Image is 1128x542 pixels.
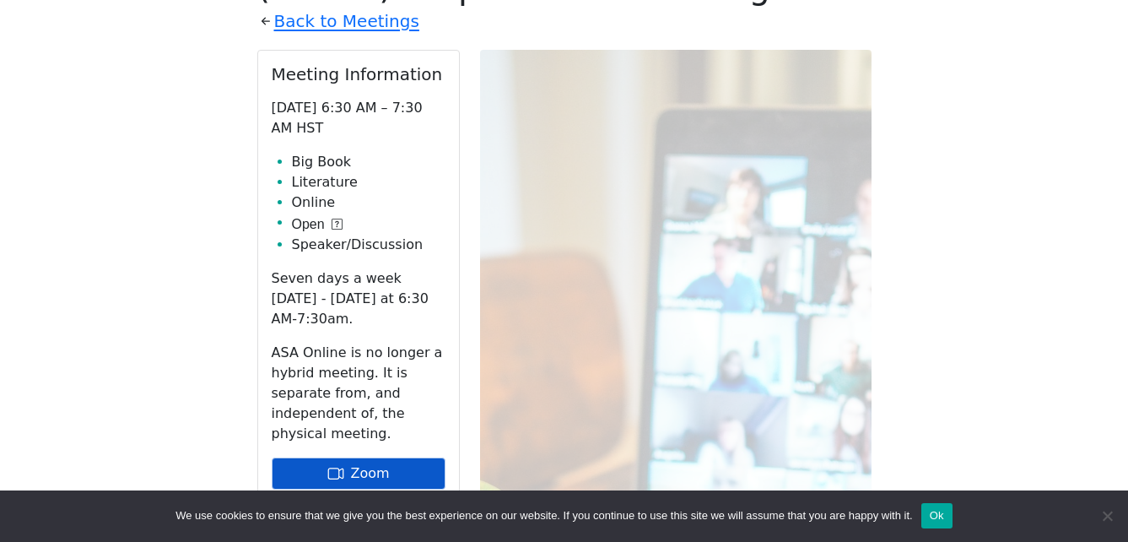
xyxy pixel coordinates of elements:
li: Speaker/Discussion [292,235,445,255]
button: Ok [921,503,953,528]
a: Zoom [272,458,445,490]
button: Open [292,214,343,235]
li: Literature [292,172,445,192]
p: [DATE] 6:30 AM – 7:30 AM HST [272,98,445,138]
h2: Meeting Information [272,64,445,84]
li: Big Book [292,152,445,172]
a: Back to Meetings [274,7,419,36]
p: ASA Online is no longer a hybrid meeting. It is separate from, and independent of, the physical m... [272,343,445,444]
span: No [1098,507,1115,524]
p: Seven days a week [DATE] - [DATE] at 6:30 AM-7:30am. [272,268,445,329]
li: Online [292,192,445,213]
span: Open [292,214,325,235]
span: We use cookies to ensure that we give you the best experience on our website. If you continue to ... [175,507,912,524]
